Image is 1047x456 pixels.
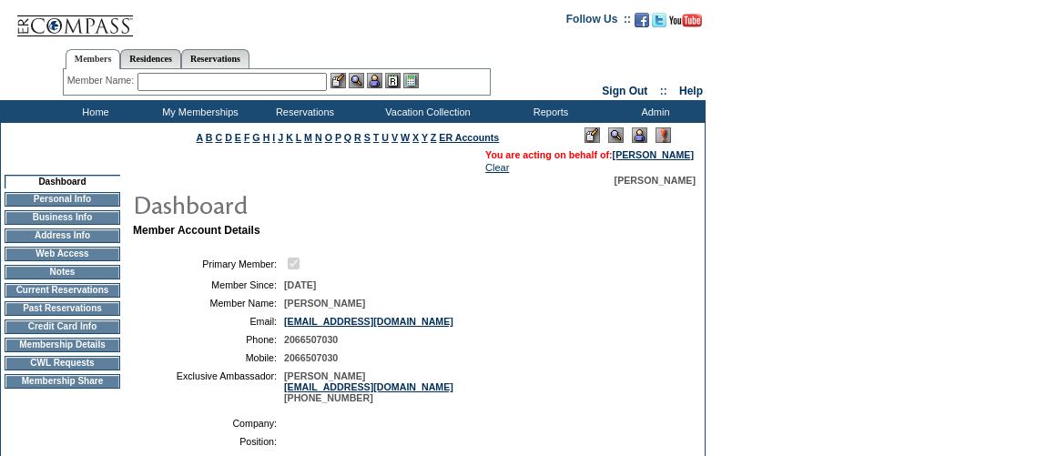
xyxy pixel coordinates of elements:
[140,298,277,309] td: Member Name:
[132,186,496,222] img: pgTtlDashboard.gif
[601,100,706,123] td: Admin
[5,338,120,352] td: Membership Details
[669,18,702,29] a: Subscribe to our YouTube Channel
[344,132,351,143] a: Q
[286,132,293,143] a: K
[401,132,410,143] a: W
[385,73,401,88] img: Reservations
[364,132,371,143] a: S
[412,132,419,143] a: X
[391,132,398,143] a: V
[5,247,120,261] td: Web Access
[381,132,389,143] a: U
[146,100,250,123] td: My Memberships
[496,100,601,123] td: Reports
[652,13,666,27] img: Follow us on Twitter
[330,73,346,88] img: b_edit.gif
[41,100,146,123] td: Home
[315,132,322,143] a: N
[373,132,380,143] a: T
[250,100,355,123] td: Reservations
[140,418,277,429] td: Company:
[652,18,666,29] a: Follow us on Twitter
[284,316,453,327] a: [EMAIL_ADDRESS][DOMAIN_NAME]
[5,356,120,370] td: CWL Requests
[367,73,382,88] img: Impersonate
[566,11,631,33] td: Follow Us ::
[284,381,453,392] a: [EMAIL_ADDRESS][DOMAIN_NAME]
[669,14,702,27] img: Subscribe to our YouTube Channel
[66,49,121,69] a: Members
[632,127,647,143] img: Impersonate
[140,436,277,447] td: Position:
[284,352,338,363] span: 2066507030
[206,132,213,143] a: B
[679,85,703,97] a: Help
[485,162,509,173] a: Clear
[635,18,649,29] a: Become our fan on Facebook
[615,175,696,186] span: [PERSON_NAME]
[235,132,241,143] a: E
[355,100,496,123] td: Vacation Collection
[422,132,428,143] a: Y
[5,175,120,188] td: Dashboard
[485,149,694,160] span: You are acting on behalf of:
[5,283,120,298] td: Current Reservations
[5,192,120,207] td: Personal Info
[304,132,312,143] a: M
[584,127,600,143] img: Edit Mode
[439,132,499,143] a: ER Accounts
[284,370,453,403] span: [PERSON_NAME] [PHONE_NUMBER]
[656,127,671,143] img: Log Concern/Member Elevation
[140,255,277,272] td: Primary Member:
[140,352,277,363] td: Mobile:
[140,334,277,345] td: Phone:
[140,316,277,327] td: Email:
[660,85,667,97] span: ::
[278,132,283,143] a: J
[5,265,120,279] td: Notes
[5,374,120,389] td: Membership Share
[215,132,222,143] a: C
[181,49,249,68] a: Reservations
[613,149,694,160] a: [PERSON_NAME]
[325,132,332,143] a: O
[197,132,203,143] a: A
[5,228,120,243] td: Address Info
[354,132,361,143] a: R
[5,210,120,225] td: Business Info
[252,132,259,143] a: G
[244,132,250,143] a: F
[263,132,270,143] a: H
[140,370,277,403] td: Exclusive Ambassador:
[284,279,316,290] span: [DATE]
[403,73,419,88] img: b_calculator.gif
[120,49,181,68] a: Residences
[349,73,364,88] img: View
[67,73,137,88] div: Member Name:
[140,279,277,290] td: Member Since:
[225,132,232,143] a: D
[272,132,275,143] a: I
[284,334,338,345] span: 2066507030
[5,301,120,316] td: Past Reservations
[133,224,260,237] b: Member Account Details
[296,132,301,143] a: L
[602,85,647,97] a: Sign Out
[284,298,365,309] span: [PERSON_NAME]
[608,127,624,143] img: View Mode
[431,132,437,143] a: Z
[5,319,120,334] td: Credit Card Info
[635,13,649,27] img: Become our fan on Facebook
[335,132,341,143] a: P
